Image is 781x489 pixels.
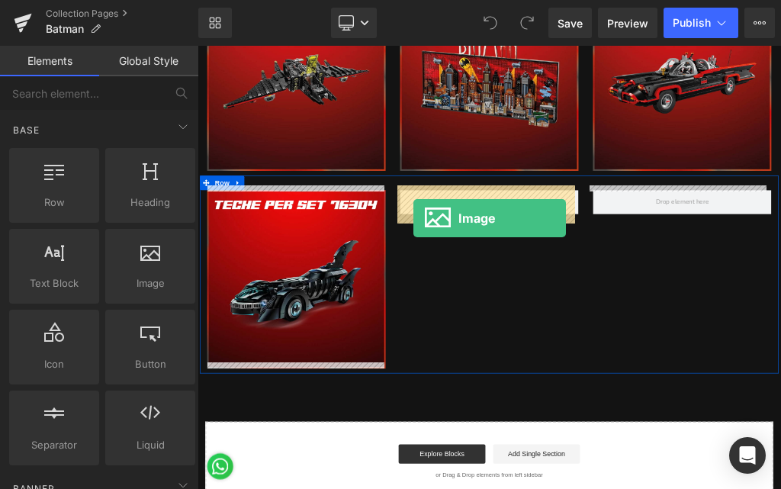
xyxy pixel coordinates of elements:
[607,15,648,31] span: Preview
[46,23,84,35] span: Batman
[11,123,41,137] span: Base
[558,15,583,31] span: Save
[664,8,738,38] button: Publish
[99,46,198,76] a: Global Style
[14,275,95,291] span: Text Block
[729,437,766,474] div: Open Intercom Messenger
[744,8,775,38] button: More
[110,437,191,453] span: Liquid
[14,195,95,211] span: Row
[14,437,95,453] span: Separator
[110,356,191,372] span: Button
[46,8,198,20] a: Collection Pages
[598,8,657,38] a: Preview
[198,8,232,38] a: New Library
[512,8,542,38] button: Redo
[673,17,711,29] span: Publish
[14,356,95,372] span: Icon
[24,206,54,229] span: Row
[110,195,191,211] span: Heading
[54,206,74,229] a: Expand / Collapse
[110,275,191,291] span: Image
[475,8,506,38] button: Undo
